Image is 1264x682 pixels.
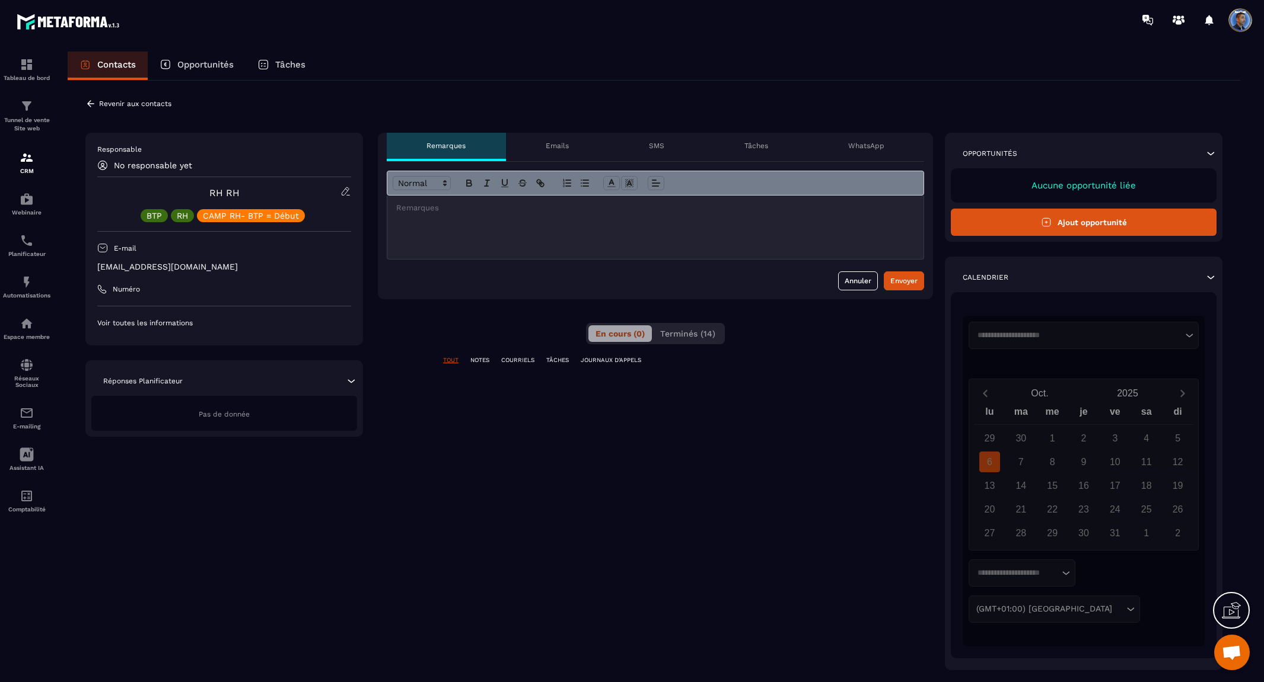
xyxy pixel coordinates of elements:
[3,75,50,81] p: Tableau de bord
[1214,635,1250,670] div: Ouvrir le chat
[596,329,645,338] span: En cours (0)
[3,225,50,266] a: schedulerschedulerPlanificateur
[848,141,884,151] p: WhatsApp
[3,292,50,299] p: Automatisations
[546,141,569,151] p: Emails
[99,100,171,108] p: Revenir aux contacts
[177,59,234,70] p: Opportunités
[3,49,50,90] a: formationformationTableau de bord
[97,261,351,273] p: [EMAIL_ADDRESS][DOMAIN_NAME]
[546,356,569,364] p: TÂCHES
[68,52,148,80] a: Contacts
[114,161,192,170] p: No responsable yet
[97,59,136,70] p: Contacts
[20,406,34,420] img: email
[470,356,489,364] p: NOTES
[884,271,924,290] button: Envoyer
[443,356,459,364] p: TOUT
[3,349,50,397] a: social-networksocial-networkRéseaux Sociaux
[3,375,50,388] p: Réseaux Sociaux
[649,141,664,151] p: SMS
[3,116,50,133] p: Tunnel de vente Site web
[3,266,50,308] a: automationsautomationsAutomatisations
[20,151,34,165] img: formation
[97,145,351,154] p: Responsable
[113,284,140,294] p: Numéro
[97,318,351,328] p: Voir toutes les informations
[20,275,34,289] img: automations
[501,356,534,364] p: COURRIELS
[199,410,250,418] span: Pas de donnée
[147,212,162,220] p: BTP
[3,438,50,480] a: Assistant IA
[20,233,34,248] img: scheduler
[890,275,918,287] div: Envoyer
[581,356,641,364] p: JOURNAUX D'APPELS
[20,192,34,206] img: automations
[3,334,50,340] p: Espace membre
[3,397,50,438] a: emailemailE-mailing
[3,465,50,471] p: Assistant IA
[963,273,1008,282] p: Calendrier
[426,141,466,151] p: Remarques
[3,142,50,183] a: formationformationCRM
[951,209,1217,236] button: Ajout opportunité
[20,489,34,503] img: accountant
[660,329,715,338] span: Terminés (14)
[203,212,299,220] p: CAMP RH- BTP = Début
[3,251,50,257] p: Planificateur
[3,168,50,174] p: CRM
[209,187,240,198] a: RH RH
[3,183,50,225] a: automationsautomationsWebinaire
[3,90,50,142] a: formationformationTunnel de vente Site web
[3,209,50,216] p: Webinaire
[838,271,878,290] button: Annuler
[17,11,123,33] img: logo
[3,308,50,349] a: automationsautomationsEspace membre
[963,180,1205,191] p: Aucune opportunité liée
[744,141,768,151] p: Tâches
[653,325,722,342] button: Terminés (14)
[20,358,34,372] img: social-network
[3,480,50,521] a: accountantaccountantComptabilité
[103,376,183,386] p: Réponses Planificateur
[20,99,34,113] img: formation
[3,423,50,430] p: E-mailing
[588,325,652,342] button: En cours (0)
[963,149,1017,158] p: Opportunités
[148,52,246,80] a: Opportunités
[114,244,136,253] p: E-mail
[246,52,317,80] a: Tâches
[3,506,50,513] p: Comptabilité
[20,57,34,72] img: formation
[177,212,188,220] p: RH
[20,316,34,331] img: automations
[275,59,305,70] p: Tâches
